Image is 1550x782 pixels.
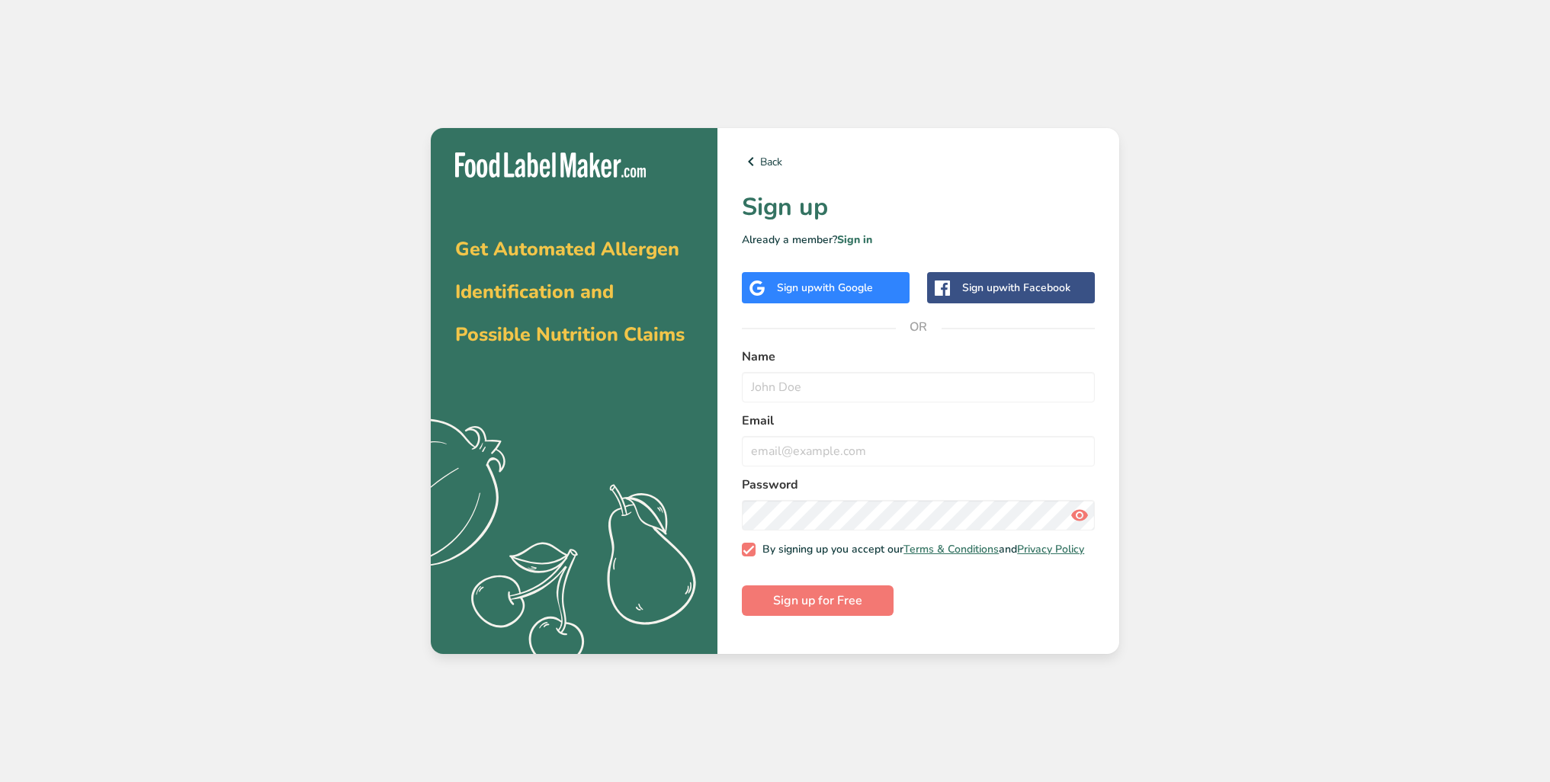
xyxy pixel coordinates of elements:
[742,189,1095,226] h1: Sign up
[742,476,1095,494] label: Password
[837,232,872,247] a: Sign in
[742,232,1095,248] p: Already a member?
[742,152,1095,171] a: Back
[742,436,1095,466] input: email@example.com
[896,304,942,350] span: OR
[773,591,862,610] span: Sign up for Free
[962,280,1070,296] div: Sign up
[777,280,873,296] div: Sign up
[742,348,1095,366] label: Name
[814,280,873,295] span: with Google
[455,152,646,178] img: Food Label Maker
[999,280,1070,295] span: with Facebook
[742,585,894,616] button: Sign up for Free
[742,372,1095,402] input: John Doe
[455,236,685,348] span: Get Automated Allergen Identification and Possible Nutrition Claims
[1017,542,1084,556] a: Privacy Policy
[756,543,1085,556] span: By signing up you accept our and
[742,412,1095,430] label: Email
[903,542,999,556] a: Terms & Conditions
